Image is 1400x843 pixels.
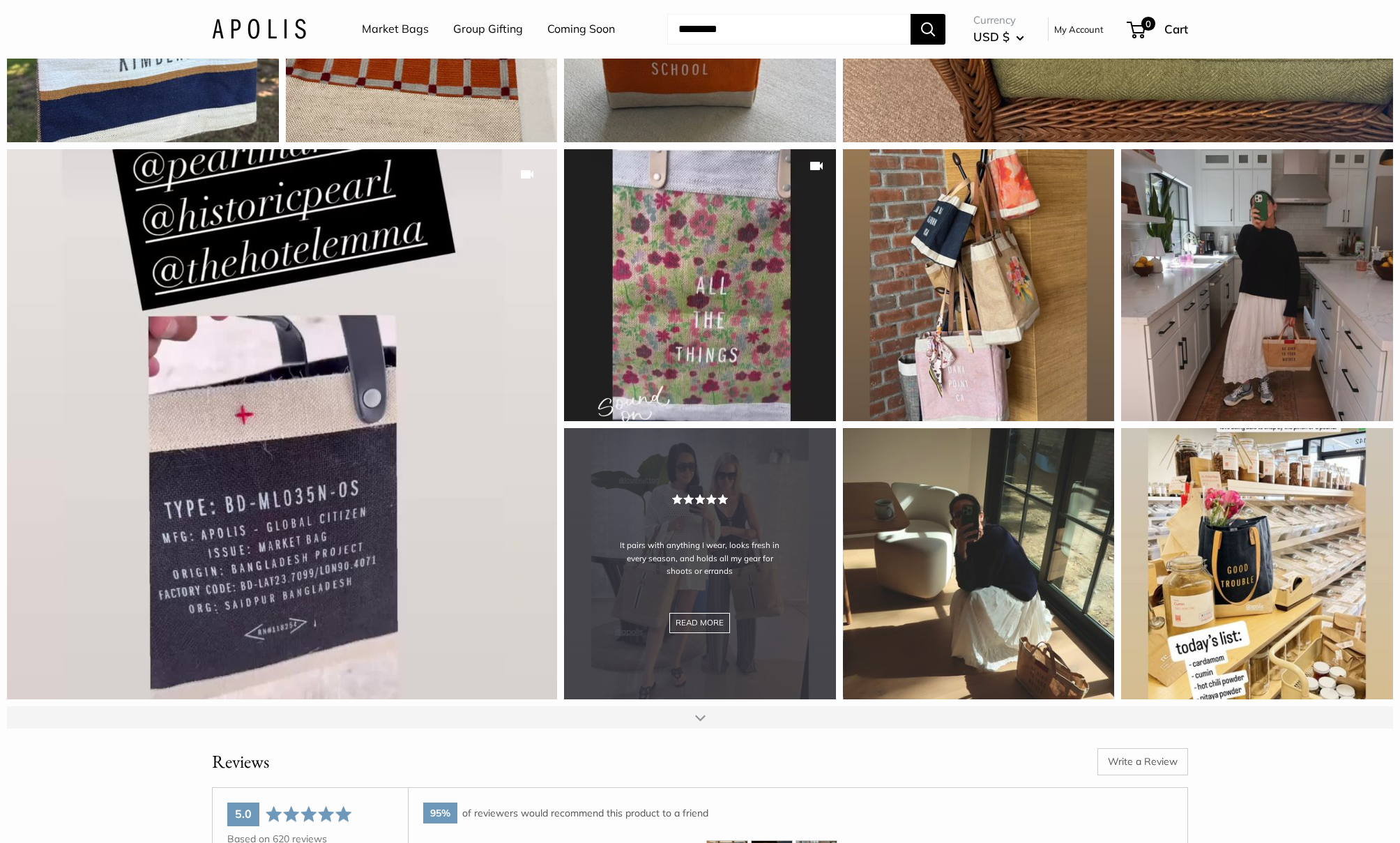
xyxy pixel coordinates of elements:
span: Cart [1164,22,1188,36]
img: Apolis [212,19,306,39]
span: USD $ [973,29,1010,44]
span: Currency [973,10,1024,30]
a: 0 Cart [1128,18,1188,40]
span: 95% [423,803,457,823]
a: Group Gifting [453,19,523,40]
a: Write a Review [1097,748,1188,775]
button: Search [911,14,945,45]
span: 0 [1141,17,1155,31]
span: of reviewers would recommend this product to a friend [462,807,708,819]
input: Search... [667,14,911,45]
a: My Account [1054,21,1104,38]
a: Market Bags [362,19,429,40]
span: 5.0 [235,807,252,821]
button: USD $ [973,26,1024,48]
a: Coming Soon [547,19,615,40]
